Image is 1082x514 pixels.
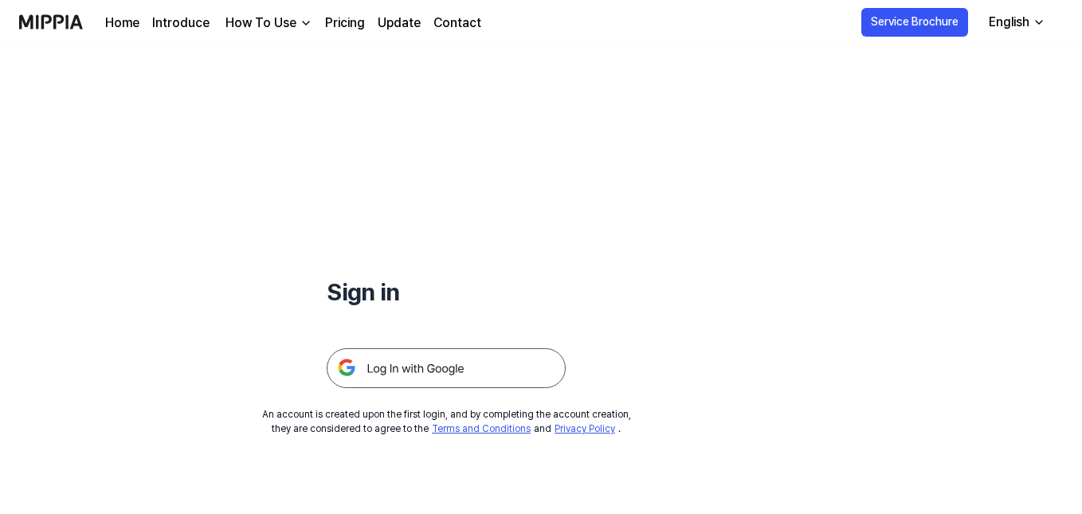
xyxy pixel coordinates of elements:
a: Update [378,14,421,33]
a: Contact [433,14,481,33]
a: Home [105,14,139,33]
a: Introduce [152,14,210,33]
h1: Sign in [327,274,566,310]
img: 구글 로그인 버튼 [327,348,566,388]
div: English [986,13,1033,32]
button: Service Brochure [861,8,968,37]
img: down [300,17,312,29]
button: English [976,6,1055,38]
div: An account is created upon the first login, and by completing the account creation, they are cons... [262,407,631,436]
button: How To Use [222,14,312,33]
a: Privacy Policy [555,423,615,434]
div: How To Use [222,14,300,33]
a: Pricing [325,14,365,33]
a: Terms and Conditions [432,423,531,434]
